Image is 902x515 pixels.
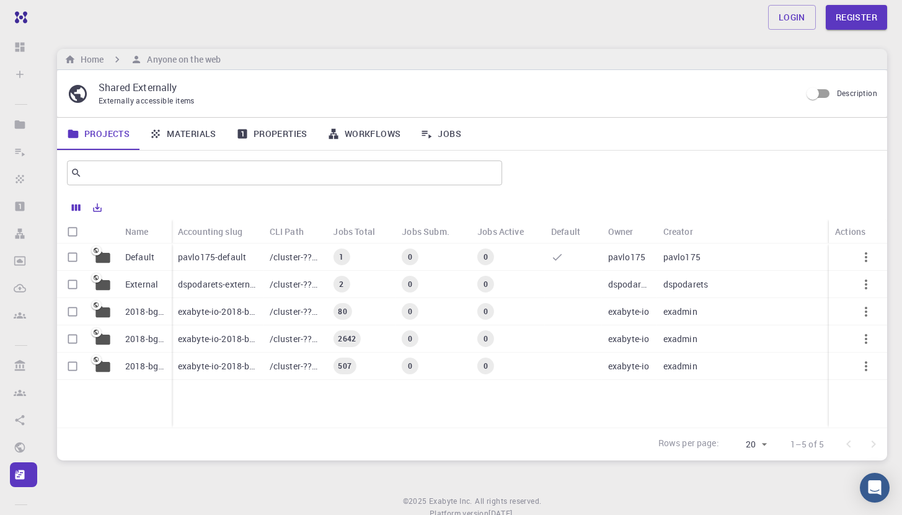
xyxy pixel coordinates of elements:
[479,279,493,289] span: 0
[125,306,166,318] p: 2018-bg-study-phase-i-ph
[172,219,263,244] div: Accounting slug
[125,251,154,263] p: Default
[657,219,797,244] div: Creator
[608,333,650,345] p: exabyte-io
[608,360,650,372] p: exabyte-io
[226,118,317,150] a: Properties
[66,198,87,218] button: Columns
[860,473,890,503] div: Open Intercom Messenger
[125,278,158,291] p: External
[125,360,166,372] p: 2018-bg-study-phase-I
[790,438,824,451] p: 1–5 of 5
[663,251,701,263] p: pavlo175
[99,95,195,105] span: Externally accessible items
[333,333,361,344] span: 2642
[88,219,119,244] div: Icon
[724,436,771,454] div: 20
[270,333,321,345] p: /cluster-???-share/groups/exabyte-io/exabyte-io-2018-bg-study-phase-iii
[403,361,417,371] span: 0
[608,306,650,318] p: exabyte-io
[475,495,541,508] span: All rights reserved.
[178,333,257,345] p: exabyte-io-2018-bg-study-phase-iii
[125,219,149,244] div: Name
[178,278,257,291] p: dspodarets-external
[87,198,108,218] button: Export
[663,333,697,345] p: exadmin
[270,360,321,372] p: /cluster-???-share/groups/exabyte-io/exabyte-io-2018-bg-study-phase-i
[178,306,257,318] p: exabyte-io-2018-bg-study-phase-i-ph
[317,118,411,150] a: Workflows
[471,219,545,244] div: Jobs Active
[125,333,166,345] p: 2018-bg-study-phase-III
[119,219,172,244] div: Name
[608,278,651,291] p: dspodarets
[270,306,321,318] p: /cluster-???-share/groups/exabyte-io/exabyte-io-2018-bg-study-phase-i-ph
[142,53,221,66] h6: Anyone on the web
[57,118,139,150] a: Projects
[178,219,242,244] div: Accounting slug
[837,88,877,98] span: Description
[334,279,348,289] span: 2
[402,219,449,244] div: Jobs Subm.
[608,219,634,244] div: Owner
[829,219,887,244] div: Actions
[410,118,471,150] a: Jobs
[270,219,304,244] div: CLI Path
[835,219,865,244] div: Actions
[396,219,471,244] div: Jobs Subm.
[663,278,709,291] p: dspodarets
[658,437,719,451] p: Rows per page:
[429,496,472,506] span: Exabyte Inc.
[429,495,472,508] a: Exabyte Inc.
[608,251,645,263] p: pavlo175
[663,219,693,244] div: Creator
[663,360,697,372] p: exadmin
[333,361,356,371] span: 507
[545,219,602,244] div: Default
[334,252,348,262] span: 1
[178,360,257,372] p: exabyte-io-2018-bg-study-phase-i
[139,118,226,150] a: Materials
[768,5,816,30] a: Login
[270,278,321,291] p: /cluster-???-home/dspodarets/dspodarets-external
[479,333,493,344] span: 0
[333,306,352,317] span: 80
[76,53,104,66] h6: Home
[403,333,417,344] span: 0
[479,306,493,317] span: 0
[477,219,524,244] div: Jobs Active
[270,251,321,263] p: /cluster-???-home/pavlo175/pavlo175-default
[403,279,417,289] span: 0
[62,53,223,66] nav: breadcrumb
[403,306,417,317] span: 0
[178,251,246,263] p: pavlo175-default
[826,5,887,30] a: Register
[263,219,327,244] div: CLI Path
[403,495,429,508] span: © 2025
[403,252,417,262] span: 0
[479,252,493,262] span: 0
[333,219,375,244] div: Jobs Total
[10,11,27,24] img: logo
[602,219,657,244] div: Owner
[479,361,493,371] span: 0
[663,306,697,318] p: exadmin
[551,219,580,244] div: Default
[327,219,396,244] div: Jobs Total
[99,80,791,95] p: Shared Externally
